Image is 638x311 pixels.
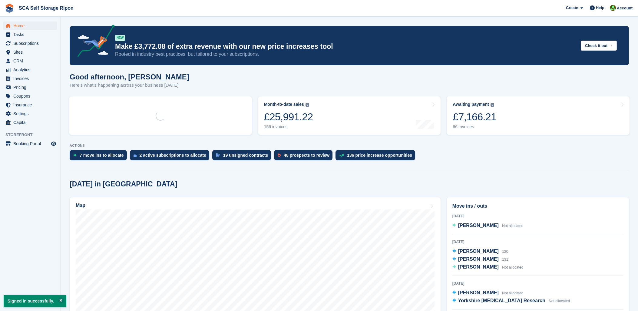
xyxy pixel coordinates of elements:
a: menu [3,109,57,118]
img: active_subscription_to_allocate_icon-d502201f5373d7db506a760aba3b589e785aa758c864c3986d89f69b8ff3... [134,153,137,157]
img: price_increase_opportunities-93ffe204e8149a01c8c9dc8f82e8f89637d9d84a8eef4429ea346261dce0b2c0.svg [339,154,344,157]
img: stora-icon-8386f47178a22dfd0bd8f6a31ec36ba5ce8667c1dd55bd0f319d3a0aa187defe.svg [5,4,14,13]
p: Make £3,772.08 of extra revenue with our new price increases tool [115,42,576,51]
span: Analytics [13,65,50,74]
a: [PERSON_NAME] 131 [452,256,508,263]
img: move_ins_to_allocate_icon-fdf77a2bb77ea45bf5b3d319d69a93e2d87916cf1d5bf7949dd705db3b84f3ca.svg [73,153,77,157]
div: 2 active subscriptions to allocate [140,153,206,158]
button: Check it out → [581,41,617,51]
div: [DATE] [452,213,623,219]
img: contract_signature_icon-13c848040528278c33f63329250d36e43548de30e8caae1d1a13099fd9432cc5.svg [216,153,220,157]
span: Booking Portal [13,139,50,148]
a: menu [3,101,57,109]
span: [PERSON_NAME] [458,264,499,269]
span: Storefront [5,132,60,138]
div: 19 unsigned contracts [223,153,268,158]
span: Help [596,5,604,11]
p: Rooted in industry best practices, but tailored to your subscriptions. [115,51,576,58]
img: Kelly Neesham [610,5,616,11]
div: [DATE] [452,239,623,245]
span: Yorkshire [MEDICAL_DATA] Research [458,298,545,303]
a: [PERSON_NAME] 120 [452,248,508,256]
span: [PERSON_NAME] [458,256,499,262]
div: 136 price increase opportunities [347,153,412,158]
span: Insurance [13,101,50,109]
span: Coupons [13,92,50,100]
h2: [DATE] in [GEOGRAPHIC_DATA] [70,180,177,188]
span: Not allocated [502,291,523,295]
span: Not allocated [502,224,523,228]
span: Invoices [13,74,50,83]
a: 136 price increase opportunities [336,150,418,163]
h2: Map [76,203,85,208]
span: Capital [13,118,50,127]
span: [PERSON_NAME] [458,223,499,228]
span: 131 [502,257,508,262]
a: [PERSON_NAME] Not allocated [452,222,524,230]
span: Subscriptions [13,39,50,48]
a: menu [3,48,57,56]
span: [PERSON_NAME] [458,249,499,254]
span: Pricing [13,83,50,92]
span: Account [617,5,633,11]
div: [DATE] [452,281,623,286]
div: 7 move ins to allocate [80,153,124,158]
a: menu [3,83,57,92]
div: £25,991.22 [264,111,313,123]
h1: Good afternoon, [PERSON_NAME] [70,73,189,81]
img: icon-info-grey-7440780725fd019a000dd9b08b2336e03edf1995a4989e88bcd33f0948082b44.svg [306,103,309,107]
a: [PERSON_NAME] Not allocated [452,289,524,297]
a: Yorkshire [MEDICAL_DATA] Research Not allocated [452,297,570,305]
a: menu [3,92,57,100]
a: menu [3,65,57,74]
a: 7 move ins to allocate [70,150,130,163]
a: SCA Self Storage Ripon [16,3,76,13]
div: £7,166.21 [453,111,496,123]
a: menu [3,30,57,39]
p: Signed in successfully. [4,295,66,307]
div: Awaiting payment [453,102,489,107]
span: Tasks [13,30,50,39]
span: CRM [13,57,50,65]
span: Sites [13,48,50,56]
a: menu [3,118,57,127]
div: 156 invoices [264,124,313,129]
a: menu [3,39,57,48]
a: 48 prospects to review [274,150,336,163]
div: 66 invoices [453,124,496,129]
span: Home [13,22,50,30]
a: menu [3,22,57,30]
div: 48 prospects to review [284,153,329,158]
a: menu [3,57,57,65]
a: [PERSON_NAME] Not allocated [452,263,524,271]
p: ACTIONS [70,144,629,148]
a: menu [3,74,57,83]
p: Here's what's happening across your business [DATE] [70,82,189,89]
a: 2 active subscriptions to allocate [130,150,212,163]
span: Settings [13,109,50,118]
a: menu [3,139,57,148]
span: Not allocated [502,265,523,269]
img: icon-info-grey-7440780725fd019a000dd9b08b2336e03edf1995a4989e88bcd33f0948082b44.svg [491,103,494,107]
div: Month-to-date sales [264,102,304,107]
a: Preview store [50,140,57,147]
a: Awaiting payment £7,166.21 66 invoices [447,96,630,135]
span: Create [566,5,578,11]
span: 120 [502,249,508,254]
span: Not allocated [549,299,570,303]
img: prospect-51fa495bee0391a8d652442698ab0144808aea92771e9ea1ae160a38d050c398.svg [278,153,281,157]
img: price-adjustments-announcement-icon-8257ccfd72463d97f412b2fc003d46551f7dbcb40ab6d574587a9cd5c0d94... [72,25,115,59]
a: 19 unsigned contracts [212,150,274,163]
div: NEW [115,35,125,41]
span: [PERSON_NAME] [458,290,499,295]
a: Month-to-date sales £25,991.22 156 invoices [258,96,441,135]
h2: Move ins / outs [452,202,623,210]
